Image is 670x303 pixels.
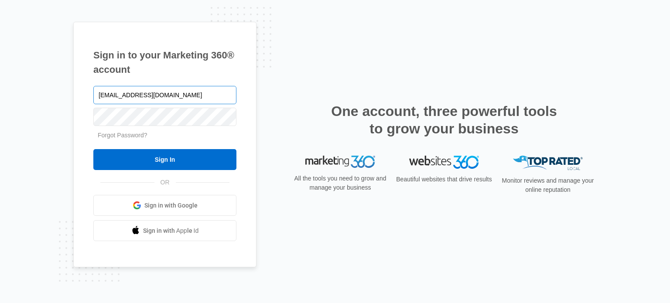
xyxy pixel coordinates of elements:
input: Email [93,86,236,104]
p: Beautiful websites that drive results [395,175,493,184]
span: Sign in with Apple Id [143,226,199,235]
h2: One account, three powerful tools to grow your business [328,102,560,137]
h1: Sign in to your Marketing 360® account [93,48,236,77]
img: Websites 360 [409,156,479,168]
a: Sign in with Google [93,195,236,216]
a: Forgot Password? [98,132,147,139]
a: Sign in with Apple Id [93,220,236,241]
img: Top Rated Local [513,156,583,170]
span: OR [154,178,176,187]
p: Monitor reviews and manage your online reputation [499,176,597,194]
p: All the tools you need to grow and manage your business [291,174,389,192]
span: Sign in with Google [144,201,198,210]
img: Marketing 360 [305,156,375,168]
input: Sign In [93,149,236,170]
